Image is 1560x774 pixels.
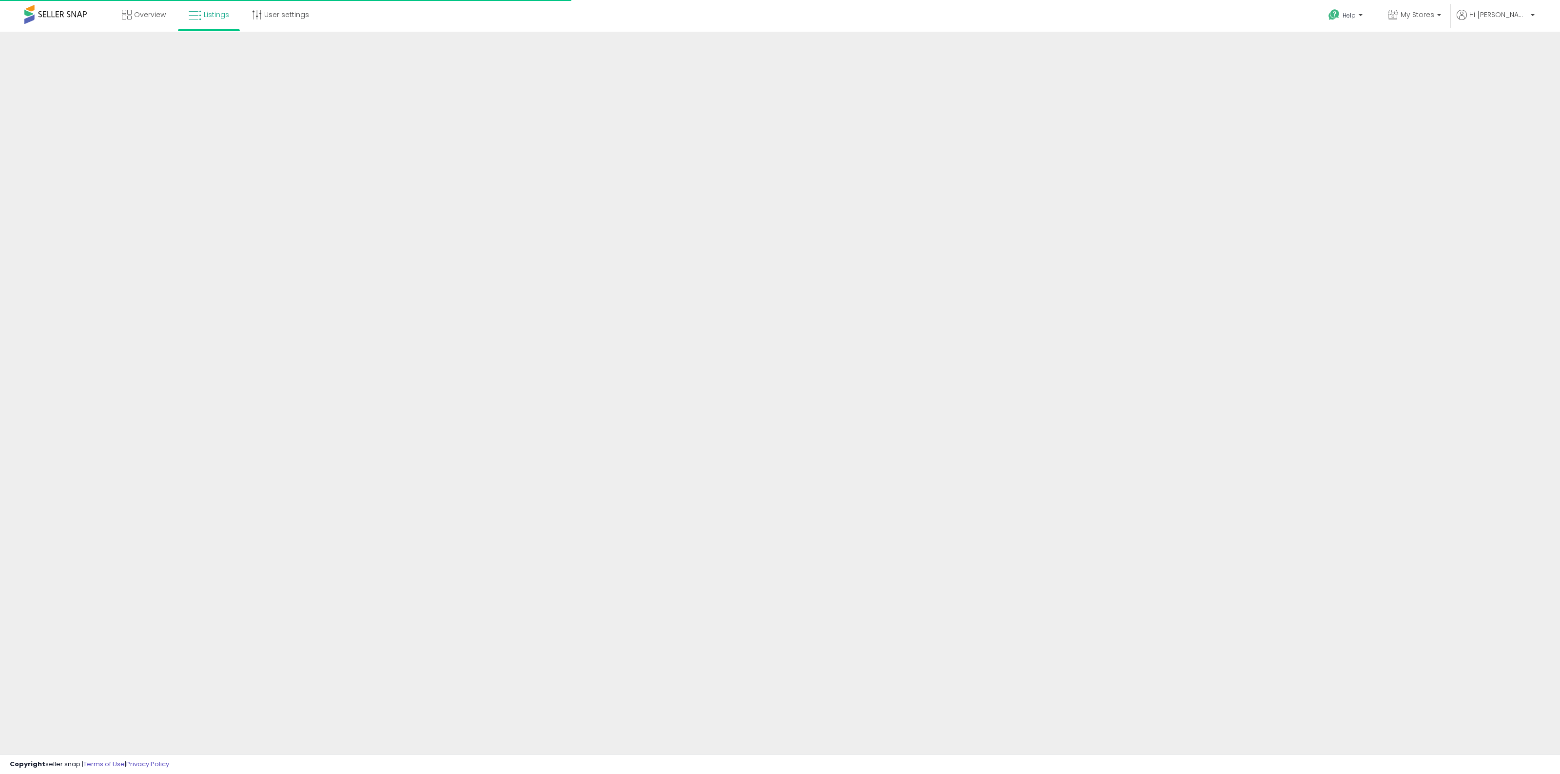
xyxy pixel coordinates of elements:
[1328,9,1340,21] i: Get Help
[1457,10,1535,32] a: Hi [PERSON_NAME]
[134,10,166,19] span: Overview
[1343,11,1356,19] span: Help
[1469,10,1528,19] span: Hi [PERSON_NAME]
[204,10,229,19] span: Listings
[1321,1,1372,32] a: Help
[1401,10,1434,19] span: My Stores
